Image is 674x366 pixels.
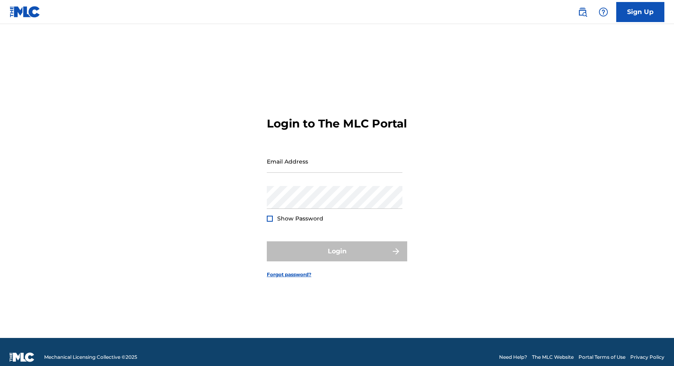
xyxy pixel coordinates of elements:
iframe: Chat Widget [634,328,674,366]
a: Sign Up [616,2,664,22]
a: Privacy Policy [630,354,664,361]
a: Forgot password? [267,271,311,278]
a: Portal Terms of Use [579,354,625,361]
a: The MLC Website [532,354,574,361]
img: MLC Logo [10,6,41,18]
a: Public Search [575,4,591,20]
img: help [599,7,608,17]
img: search [578,7,587,17]
span: Show Password [277,215,323,222]
h3: Login to The MLC Portal [267,117,407,131]
a: Need Help? [499,354,527,361]
div: Help [595,4,611,20]
img: logo [10,352,35,362]
span: Mechanical Licensing Collective © 2025 [44,354,137,361]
